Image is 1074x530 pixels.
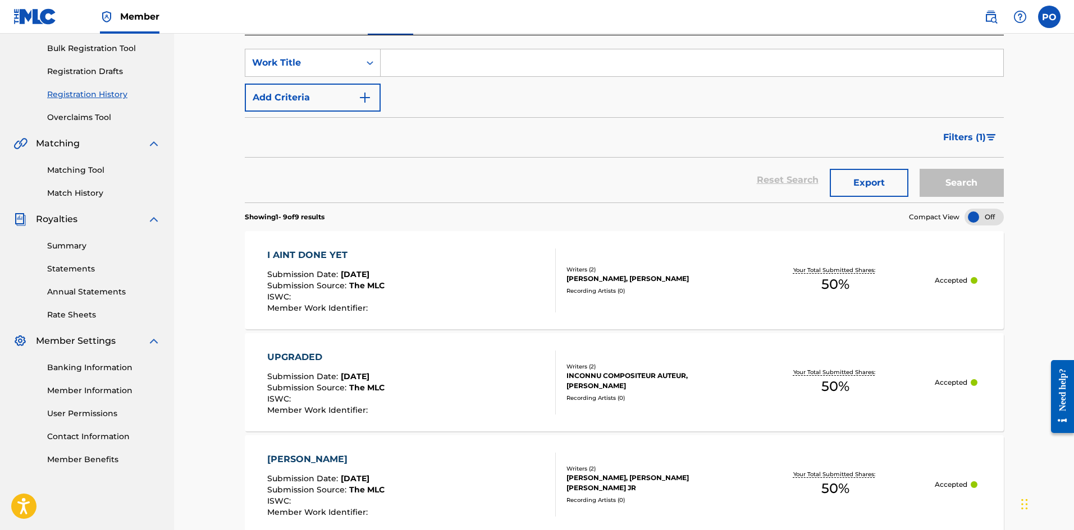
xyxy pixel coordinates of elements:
div: Writers ( 2 ) [566,265,736,274]
div: UPGRADED [267,351,385,364]
a: I AINT DONE YETSubmission Date:[DATE]Submission Source:The MLCISWC:Member Work Identifier:Writers... [245,231,1004,329]
a: Banking Information [47,362,161,374]
p: Your Total Submitted Shares: [793,368,878,376]
span: Member Work Identifier : [267,303,371,313]
a: Match History [47,187,161,199]
div: Writers ( 2 ) [566,362,736,371]
a: Registration Drafts [47,66,161,77]
div: Recording Artists ( 0 ) [566,287,736,295]
span: Submission Date : [267,473,341,483]
a: UPGRADEDSubmission Date:[DATE]Submission Source:The MLCISWC:Member Work Identifier:Writers (2)INC... [245,333,1004,431]
form: Search Form [245,49,1004,202]
span: The MLC [349,382,385,393]
span: 50 % [821,478,849,499]
span: [DATE] [341,371,369,381]
div: Help [1009,6,1031,28]
p: Your Total Submitted Shares: [793,470,878,478]
iframe: Chat Widget [1018,476,1074,530]
span: Member Work Identifier : [267,405,371,415]
button: Filters (1) [936,123,1004,151]
img: Matching [13,137,28,150]
button: Export [830,169,908,197]
a: User Permissions [47,408,161,420]
div: Work Title [252,56,353,70]
span: Member Work Identifier : [267,507,371,517]
a: Overclaims Tool [47,112,161,123]
span: Submission Source : [267,485,349,495]
img: search [984,10,998,24]
img: expand [147,334,161,348]
a: Registration History [47,89,161,100]
img: expand [147,137,161,150]
a: Member Benefits [47,454,161,466]
a: Summary [47,240,161,252]
span: Member Settings [36,334,116,348]
a: Rate Sheets [47,309,161,321]
span: [DATE] [341,269,369,279]
div: [PERSON_NAME] [267,453,385,466]
a: Member Information [47,385,161,397]
span: ISWC : [267,394,294,404]
p: Your Total Submitted Shares: [793,266,878,274]
span: Submission Source : [267,382,349,393]
span: 50 % [821,376,849,397]
img: Top Rightsholder [100,10,113,24]
img: filter [986,134,996,141]
span: The MLC [349,280,385,291]
img: help [1013,10,1027,24]
span: [DATE] [341,473,369,483]
p: Showing 1 - 9 of 9 results [245,212,325,222]
a: Annual Statements [47,286,161,298]
div: User Menu [1038,6,1061,28]
a: Statements [47,263,161,275]
img: Royalties [13,213,27,226]
span: Matching [36,137,80,150]
span: Member [120,10,159,23]
img: expand [147,213,161,226]
a: Matching Tool [47,164,161,176]
a: Public Search [980,6,1002,28]
p: Accepted [935,275,967,285]
span: 50 % [821,274,849,294]
div: Drag [1021,487,1028,521]
a: Contact Information [47,431,161,443]
div: Recording Artists ( 0 ) [566,394,736,402]
p: Accepted [935,480,967,490]
span: ISWC : [267,292,294,302]
span: Royalties [36,213,77,226]
div: Writers ( 2 ) [566,464,736,473]
button: Add Criteria [245,84,381,112]
img: 9d2ae6d4665cec9f34b9.svg [358,91,372,104]
span: Submission Date : [267,269,341,279]
span: Filters ( 1 ) [943,131,986,144]
span: Submission Date : [267,371,341,381]
div: [PERSON_NAME], [PERSON_NAME] [PERSON_NAME] JR [566,473,736,493]
p: Accepted [935,377,967,388]
span: Compact View [909,212,959,222]
img: MLC Logo [13,8,57,25]
div: I AINT DONE YET [267,248,385,262]
div: Recording Artists ( 0 ) [566,496,736,504]
div: INCONNU COMPOSITEUR AUTEUR, [PERSON_NAME] [566,371,736,391]
div: [PERSON_NAME], [PERSON_NAME] [566,274,736,284]
span: Submission Source : [267,280,349,291]
span: ISWC : [267,496,294,506]
iframe: Resource Center [1043,352,1074,442]
img: Member Settings [13,334,27,348]
a: Bulk Registration Tool [47,43,161,54]
span: The MLC [349,485,385,495]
